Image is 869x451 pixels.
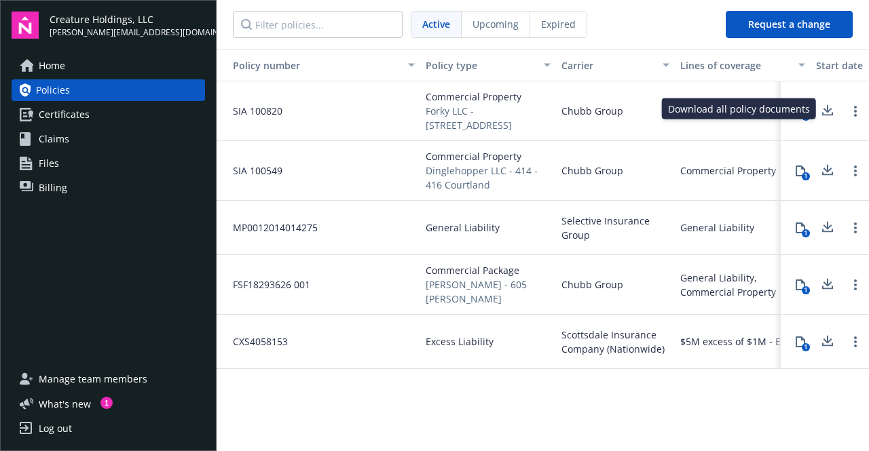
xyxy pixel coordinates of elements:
[726,11,853,38] button: Request a change
[847,163,864,179] a: Open options
[233,11,403,38] input: Filter policies...
[802,229,810,237] div: 1
[561,163,623,178] span: Chubb Group
[36,79,70,101] span: Policies
[561,214,669,242] span: Selective Insurance Group
[39,55,65,77] span: Home
[847,103,864,119] a: Open options
[222,220,318,235] span: MP0012014014275
[426,90,551,104] span: Commercial Property
[39,153,59,174] span: Files
[473,17,519,31] span: Upcoming
[675,49,811,81] button: Lines of coverage
[426,220,500,235] span: General Liability
[787,271,814,298] button: 1
[50,12,205,26] span: Creature Holdings, LLC
[561,104,623,118] span: Chubb Group
[426,58,536,73] div: Policy type
[426,149,551,163] span: Commercial Property
[50,26,205,39] span: [PERSON_NAME][EMAIL_ADDRESS][DOMAIN_NAME]
[422,17,450,31] span: Active
[802,113,810,121] div: 1
[222,58,400,73] div: Policy number
[680,163,776,178] div: Commercial Property
[222,104,282,118] span: SIA 100820
[50,12,205,39] button: Creature Holdings, LLC[PERSON_NAME][EMAIL_ADDRESS][DOMAIN_NAME]
[12,104,205,125] a: Certificates
[426,263,551,277] span: Commercial Package
[12,55,205,77] a: Home
[556,49,675,81] button: Carrier
[12,12,39,39] img: navigator-logo.svg
[680,58,790,73] div: Lines of coverage
[561,58,654,73] div: Carrier
[39,177,67,199] span: Billing
[662,98,816,119] div: Download all policy documents
[426,163,551,192] span: Dinglehopper LLC - 414 - 416 Courtland
[802,172,810,180] div: 1
[12,153,205,174] a: Files
[12,128,205,150] a: Claims
[222,163,282,178] span: SIA 100549
[541,17,576,31] span: Expired
[847,220,864,236] a: Open options
[39,128,69,150] span: Claims
[420,49,556,81] button: Policy type
[680,220,754,235] div: General Liability
[39,104,90,125] span: Certificates
[426,104,551,132] span: Forky LLC - [STREET_ADDRESS]
[787,98,814,125] button: 1
[222,58,400,73] div: Toggle SortBy
[680,271,805,299] div: General Liability, Commercial Property
[12,177,205,199] a: Billing
[12,79,205,101] a: Policies
[787,157,814,184] button: 1
[787,214,814,241] button: 1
